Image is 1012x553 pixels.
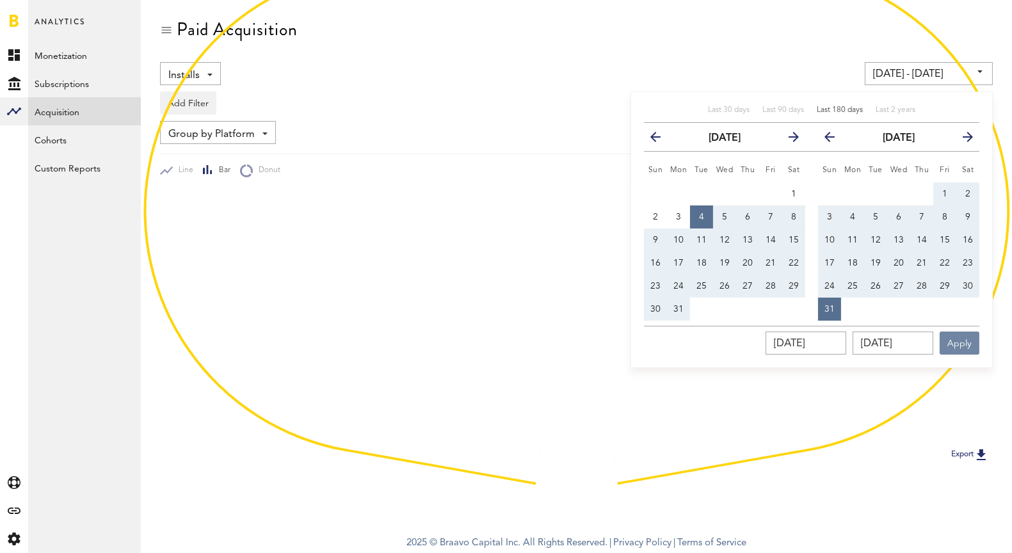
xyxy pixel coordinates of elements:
[653,212,658,221] span: 2
[887,275,910,298] button: 27
[696,282,707,291] span: 25
[719,236,730,244] span: 12
[708,106,750,114] span: Last 30 days
[213,165,230,176] span: Bar
[847,236,858,244] span: 11
[896,212,901,221] span: 6
[699,212,704,221] span: 4
[883,133,915,143] strong: [DATE]
[841,205,864,228] button: 4
[782,205,805,228] button: 8
[667,228,690,252] button: 10
[919,212,924,221] span: 7
[818,228,841,252] button: 10
[667,252,690,275] button: 17
[887,228,910,252] button: 13
[947,446,993,463] button: Export
[253,165,280,176] span: Donut
[673,282,684,291] span: 24
[653,236,658,244] span: 9
[871,236,881,244] span: 12
[956,182,979,205] button: 2
[782,252,805,275] button: 22
[933,275,956,298] button: 29
[766,282,776,291] span: 28
[695,166,709,174] small: Tuesday
[940,282,950,291] span: 29
[818,298,841,321] button: 31
[766,236,776,244] span: 14
[168,65,200,86] span: Installs
[942,212,947,221] span: 8
[690,275,713,298] button: 25
[759,205,782,228] button: 7
[974,447,989,462] img: Export
[789,259,799,268] span: 22
[847,259,858,268] span: 18
[644,298,667,321] button: 30
[766,166,776,174] small: Friday
[844,166,862,174] small: Monday
[736,205,759,228] button: 6
[864,252,887,275] button: 19
[963,282,973,291] span: 30
[713,252,736,275] button: 19
[962,166,974,174] small: Saturday
[965,189,970,198] span: 2
[177,19,298,40] div: Paid Acquisition
[736,275,759,298] button: 27
[824,305,835,314] span: 31
[676,212,681,221] span: 3
[910,252,933,275] button: 21
[791,189,796,198] span: 1
[782,182,805,205] button: 1
[650,282,661,291] span: 23
[716,166,734,174] small: Wednesday
[933,252,956,275] button: 22
[28,154,141,182] a: Custom Reports
[876,106,915,114] span: Last 2 years
[827,212,832,221] span: 3
[894,236,904,244] span: 13
[841,252,864,275] button: 18
[824,236,835,244] span: 10
[406,534,607,553] span: 2025 © Braavo Capital Inc. All Rights Reserved.
[173,165,193,176] span: Line
[670,166,687,174] small: Monday
[910,228,933,252] button: 14
[690,205,713,228] button: 4
[956,205,979,228] button: 9
[613,538,671,548] a: Privacy Policy
[28,69,141,97] a: Subscriptions
[644,205,667,228] button: 2
[956,275,979,298] button: 30
[910,205,933,228] button: 7
[168,124,255,145] span: Group by Platform
[894,282,904,291] span: 27
[690,252,713,275] button: 18
[887,205,910,228] button: 6
[35,14,85,41] span: Analytics
[890,166,908,174] small: Wednesday
[719,282,730,291] span: 26
[741,166,755,174] small: Thursday
[791,212,796,221] span: 8
[823,166,837,174] small: Sunday
[650,305,661,314] span: 30
[956,228,979,252] button: 16
[942,189,947,198] span: 1
[762,106,804,114] span: Last 90 days
[940,236,950,244] span: 15
[864,228,887,252] button: 12
[743,282,753,291] span: 27
[650,259,661,268] span: 16
[789,236,799,244] span: 15
[917,282,927,291] span: 28
[709,133,741,143] strong: [DATE]
[648,166,663,174] small: Sunday
[917,259,927,268] span: 21
[713,205,736,228] button: 5
[28,125,141,154] a: Cohorts
[965,212,970,221] span: 9
[841,275,864,298] button: 25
